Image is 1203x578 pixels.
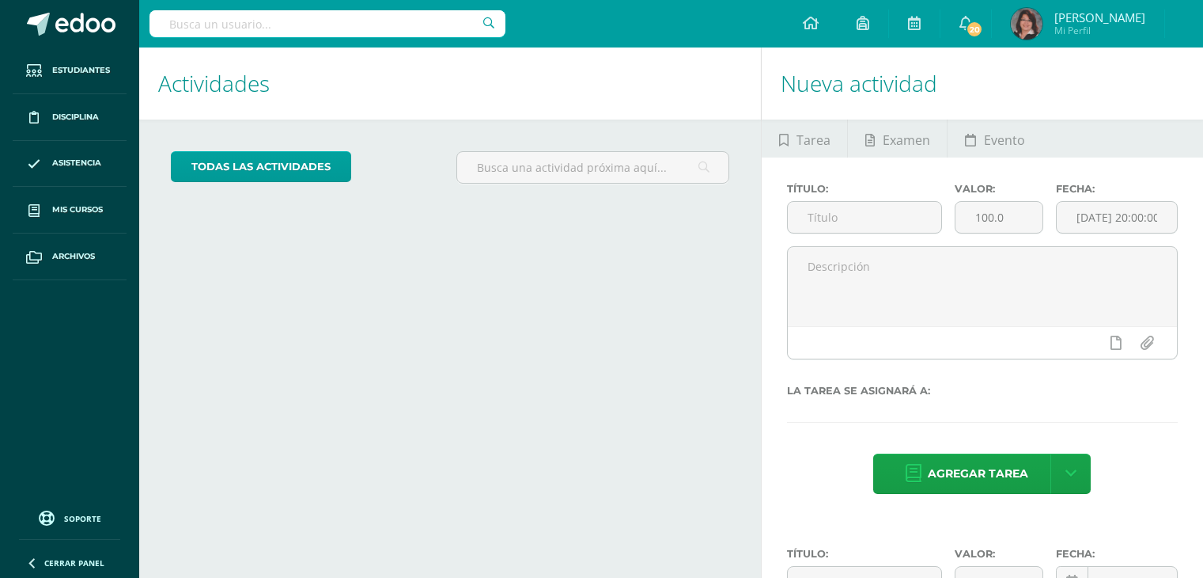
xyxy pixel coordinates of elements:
[1056,548,1178,560] label: Fecha:
[1054,10,1145,25] span: [PERSON_NAME]
[52,111,99,124] span: Disciplina
[13,187,127,234] a: Mis cursos
[52,250,95,263] span: Archivos
[158,48,742,120] h1: Actividades
[13,48,127,94] a: Estudiantes
[1011,8,1042,40] img: a4bb9d359e5d5e4554d6bc0912f995f6.png
[948,120,1042,158] a: Evento
[171,151,351,182] a: todas las Actividades
[796,121,830,159] span: Tarea
[149,10,505,37] input: Busca un usuario...
[457,152,728,183] input: Busca una actividad próxima aquí...
[966,21,983,38] span: 20
[787,548,943,560] label: Título:
[13,234,127,280] a: Archivos
[955,202,1042,233] input: Puntos máximos
[64,513,101,524] span: Soporte
[1057,202,1177,233] input: Fecha de entrega
[19,507,120,528] a: Soporte
[787,183,943,195] label: Título:
[788,202,942,233] input: Título
[1054,24,1145,37] span: Mi Perfil
[13,94,127,141] a: Disciplina
[13,141,127,188] a: Asistencia
[52,64,110,77] span: Estudiantes
[781,48,1184,120] h1: Nueva actividad
[787,385,1178,397] label: La tarea se asignará a:
[52,157,101,169] span: Asistencia
[52,203,103,216] span: Mis cursos
[955,548,1043,560] label: Valor:
[984,121,1025,159] span: Evento
[955,183,1043,195] label: Valor:
[928,454,1028,493] span: Agregar tarea
[883,121,930,159] span: Examen
[762,120,847,158] a: Tarea
[1056,183,1178,195] label: Fecha:
[848,120,947,158] a: Examen
[44,557,104,568] span: Cerrar panel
